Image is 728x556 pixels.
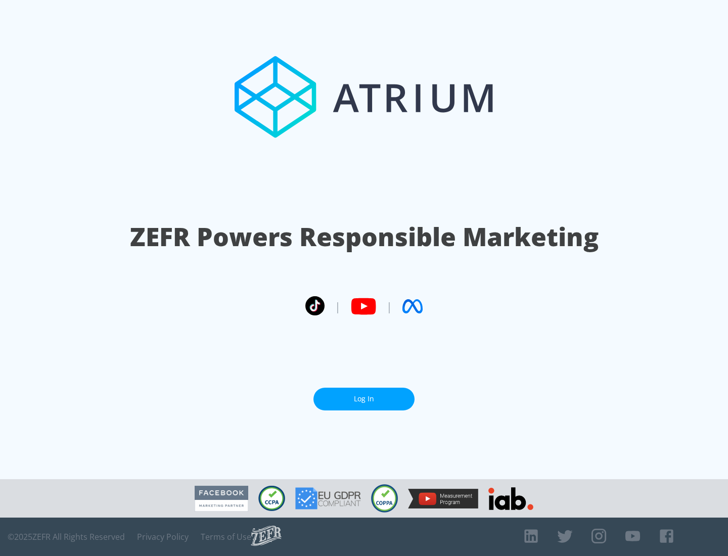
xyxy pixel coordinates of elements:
span: | [386,299,392,314]
img: COPPA Compliant [371,484,398,513]
a: Log In [313,388,415,410]
img: YouTube Measurement Program [408,489,478,508]
img: GDPR Compliant [295,487,361,509]
span: | [335,299,341,314]
img: IAB [488,487,533,510]
img: Facebook Marketing Partner [195,486,248,512]
a: Privacy Policy [137,532,189,542]
img: CCPA Compliant [258,486,285,511]
span: © 2025 ZEFR All Rights Reserved [8,532,125,542]
a: Terms of Use [201,532,251,542]
h1: ZEFR Powers Responsible Marketing [130,219,599,254]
